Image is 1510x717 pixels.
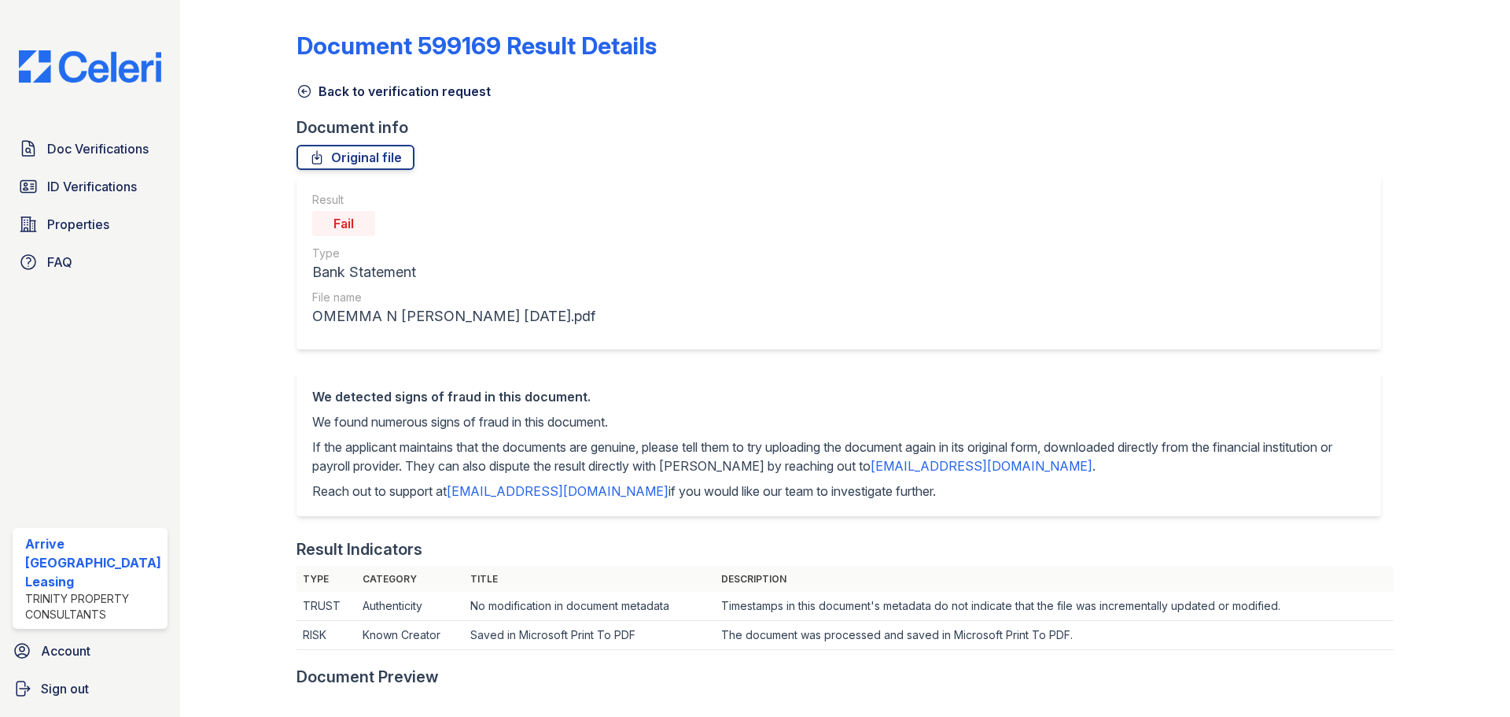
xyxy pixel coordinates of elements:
a: [EMAIL_ADDRESS][DOMAIN_NAME] [447,483,668,499]
td: The document was processed and saved in Microsoft Print To PDF. [715,621,1394,650]
div: Result [312,192,595,208]
span: FAQ [47,253,72,272]
a: Properties [13,209,168,240]
div: Fail [312,211,375,236]
span: . [1092,458,1096,474]
th: Type [296,567,356,592]
a: Sign out [6,673,174,704]
span: Account [41,641,90,660]
span: Doc Verifications [47,139,149,158]
span: Sign out [41,679,89,698]
div: Document Preview [296,666,439,688]
div: Bank Statement [312,261,595,283]
th: Category [356,567,463,592]
td: RISK [296,621,356,650]
div: We detected signs of fraud in this document. [312,387,1365,406]
td: Known Creator [356,621,463,650]
iframe: chat widget [1444,654,1494,701]
a: Original file [296,145,414,170]
div: Result Indicators [296,538,422,560]
div: Type [312,246,595,261]
td: No modification in document metadata [464,592,715,621]
p: If the applicant maintains that the documents are genuine, please tell them to try uploading the ... [312,438,1365,475]
td: TRUST [296,592,356,621]
a: ID Verifications [13,171,168,202]
span: Properties [47,215,109,234]
span: ID Verifications [47,177,137,196]
a: FAQ [13,246,168,278]
p: We found numerous signs of fraud in this document. [312,412,1365,431]
a: Doc Verifications [13,133,168,164]
div: Trinity Property Consultants [25,591,161,623]
td: Timestamps in this document's metadata do not indicate that the file was incrementally updated or... [715,592,1394,621]
a: Back to verification request [296,82,491,101]
td: Authenticity [356,592,463,621]
div: OMEMMA N [PERSON_NAME] [DATE].pdf [312,305,595,327]
th: Description [715,567,1394,592]
div: Document info [296,116,1394,139]
a: Account [6,635,174,667]
a: Document 599169 Result Details [296,31,657,60]
div: Arrive [GEOGRAPHIC_DATA] Leasing [25,534,161,591]
th: Title [464,567,715,592]
img: CE_Logo_Blue-a8612792a0a2168367f1c8372b55b34899dd931a85d93a1a3d3e32e68fde9ad4.png [6,50,174,83]
div: File name [312,290,595,305]
a: [EMAIL_ADDRESS][DOMAIN_NAME] [871,458,1092,474]
p: Reach out to support at if you would like our team to investigate further. [312,482,1365,501]
td: Saved in Microsoft Print To PDF [464,621,715,650]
